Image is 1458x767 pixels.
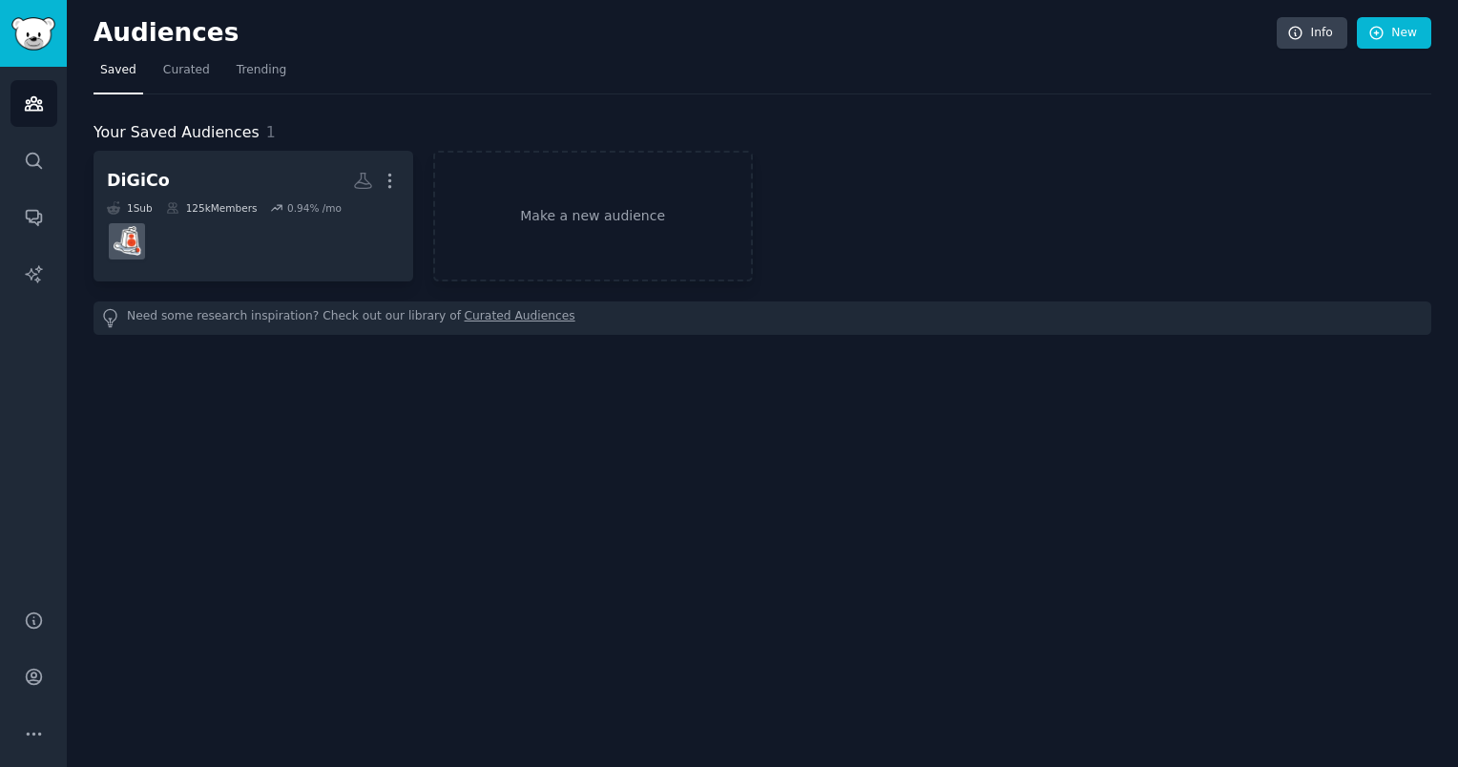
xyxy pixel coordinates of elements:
[287,201,342,215] div: 0.94 % /mo
[230,55,293,94] a: Trending
[237,62,286,79] span: Trending
[100,62,136,79] span: Saved
[107,169,170,193] div: DiGiCo
[94,18,1277,49] h2: Audiences
[266,123,276,141] span: 1
[94,55,143,94] a: Saved
[465,308,575,328] a: Curated Audiences
[163,62,210,79] span: Curated
[94,151,413,281] a: DiGiCo1Sub125kMembers0.94% /molivesound
[156,55,217,94] a: Curated
[94,301,1431,335] div: Need some research inspiration? Check out our library of
[433,151,753,281] a: Make a new audience
[1277,17,1347,50] a: Info
[94,121,260,145] span: Your Saved Audiences
[11,17,55,51] img: GummySearch logo
[113,226,142,256] img: livesound
[107,201,153,215] div: 1 Sub
[1357,17,1431,50] a: New
[166,201,258,215] div: 125k Members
